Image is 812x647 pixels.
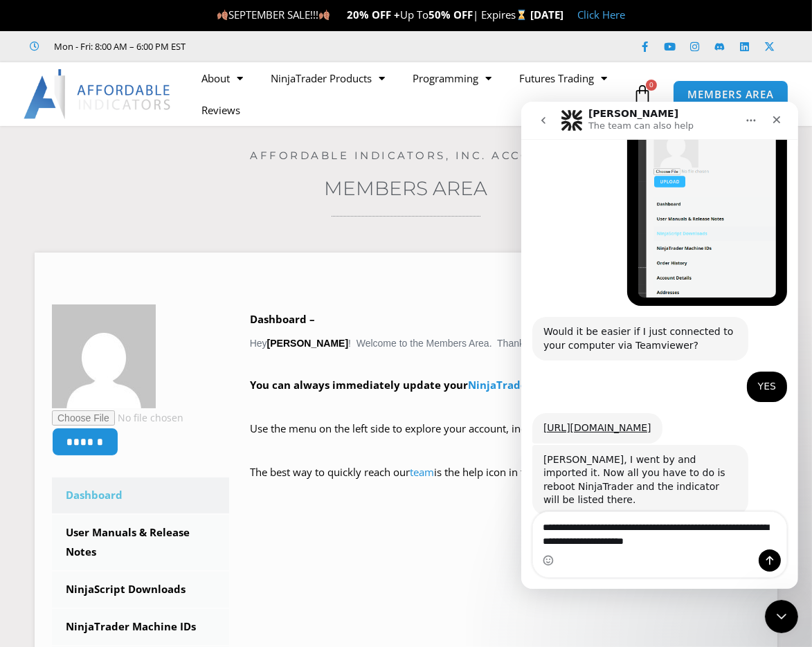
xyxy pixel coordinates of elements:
a: MEMBERS AREA [673,80,788,109]
a: Affordable Indicators, Inc. Account [250,149,562,162]
div: Hey ! Welcome to the Members Area. Thank you for being a valuable customer! [250,310,760,502]
span: 0 [646,80,657,91]
a: NinjaTrader Machine ID [468,378,593,392]
img: LogoAI | Affordable Indicators – NinjaTrader [24,69,172,119]
a: Reviews [188,94,254,126]
a: User Manuals & Release Notes [52,515,229,570]
p: The best way to quickly reach our is the help icon in the bottom right corner of any website page! [250,463,760,502]
strong: 50% OFF [428,8,473,21]
strong: You can always immediately update your in our licensing database. [250,378,728,392]
a: Members Area [325,176,488,200]
span: Mon - Fri: 8:00 AM – 6:00 PM EST [51,38,186,55]
p: Use the menu on the left side to explore your account, including and . [250,419,760,458]
a: About [188,62,257,94]
span: SEPTEMBER SALE!!! Up To | Expires [217,8,530,21]
b: Dashboard – [250,312,315,326]
img: f4d72bd01cf7793f85f946f3d851b24e7175e71a9816e50c6648561b8153fd6f [52,304,156,408]
a: 0 [612,74,673,114]
nav: Menu [188,62,629,126]
a: NinjaTrader Products [257,62,399,94]
a: Dashboard [52,477,229,513]
a: Click Here [577,8,625,21]
img: ⌛ [516,10,527,20]
iframe: Intercom live chat [765,600,798,633]
iframe: Intercom live chat [521,102,798,589]
strong: [DATE] [530,8,563,21]
img: 🍂 [217,10,228,20]
img: 🍂 [319,10,330,20]
iframe: Customer reviews powered by Trustpilot [206,39,413,53]
span: MEMBERS AREA [687,89,774,100]
a: team [410,465,434,479]
strong: [PERSON_NAME] [267,338,348,349]
strong: 20% OFF + [347,8,400,21]
a: Programming [399,62,505,94]
a: Futures Trading [505,62,621,94]
a: NinjaTrader Machine IDs [52,609,229,645]
a: NinjaScript Downloads [52,572,229,608]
